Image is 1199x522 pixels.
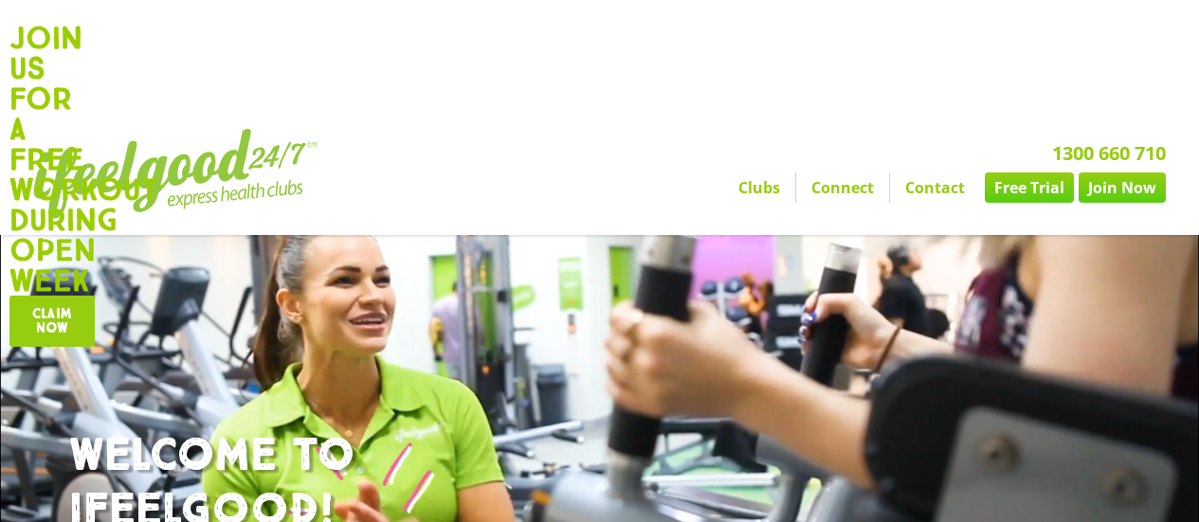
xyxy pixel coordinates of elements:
[32,307,72,335] span: Claim now
[796,172,889,203] a: Connect
[723,172,795,203] a: Clubs
[1052,140,1166,166] a: 1300 660 710
[9,23,85,296] h2: Join us for a free workout during open week
[985,172,1074,203] a: Free Trial
[436,172,1166,203] nav: Menu
[890,172,980,203] a: Contact
[1079,172,1166,203] a: Join Now
[9,296,95,347] a: Claim now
